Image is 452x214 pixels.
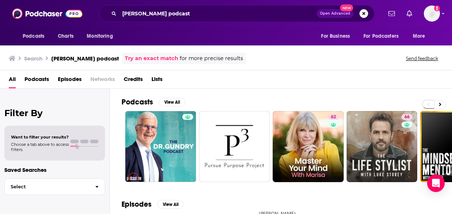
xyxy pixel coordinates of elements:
[124,73,143,88] a: Credits
[340,4,353,11] span: New
[404,55,440,62] button: Send feedback
[404,114,410,121] span: 66
[152,73,163,88] a: Lists
[404,7,415,20] a: Show notifications dropdown
[122,200,184,209] a: EpisodesView All
[11,142,69,152] span: Choose a tab above to access filters.
[424,5,440,22] button: Show profile menu
[413,31,425,41] span: More
[317,9,354,18] button: Open AdvancedNew
[125,54,178,63] a: Try an exact match
[122,200,152,209] h2: Episodes
[5,184,89,189] span: Select
[408,29,434,43] button: open menu
[99,5,374,22] div: Search podcasts, credits, & more...
[427,174,445,192] div: Open Intercom Messenger
[90,73,115,88] span: Networks
[180,54,243,63] span: for more precise results
[4,108,105,118] h2: Filter By
[159,98,185,107] button: View All
[328,114,339,120] a: 62
[24,55,42,62] h3: Search
[347,111,418,182] a: 66
[58,31,74,41] span: Charts
[320,12,350,15] span: Open Advanced
[385,7,398,20] a: Show notifications dropdown
[87,31,113,41] span: Monitoring
[434,5,440,11] svg: Add a profile image
[122,97,185,107] a: PodcastsView All
[53,29,78,43] a: Charts
[9,73,16,88] a: All
[11,134,69,140] span: Want to filter your results?
[321,31,350,41] span: For Business
[157,200,184,209] button: View All
[122,97,153,107] h2: Podcasts
[23,31,44,41] span: Podcasts
[273,111,344,182] a: 62
[363,31,399,41] span: For Podcasters
[12,7,82,21] img: Podchaser - Follow, Share and Rate Podcasts
[401,114,412,120] a: 66
[18,29,54,43] button: open menu
[424,5,440,22] img: User Profile
[424,5,440,22] span: Logged in as megcassidy
[25,73,49,88] a: Podcasts
[58,73,82,88] a: Episodes
[51,55,119,62] h3: [PERSON_NAME] podcast
[331,114,336,121] span: 62
[4,166,105,173] p: Saved Searches
[82,29,122,43] button: open menu
[316,29,359,43] button: open menu
[4,178,105,195] button: Select
[359,29,409,43] button: open menu
[119,8,317,19] input: Search podcasts, credits, & more...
